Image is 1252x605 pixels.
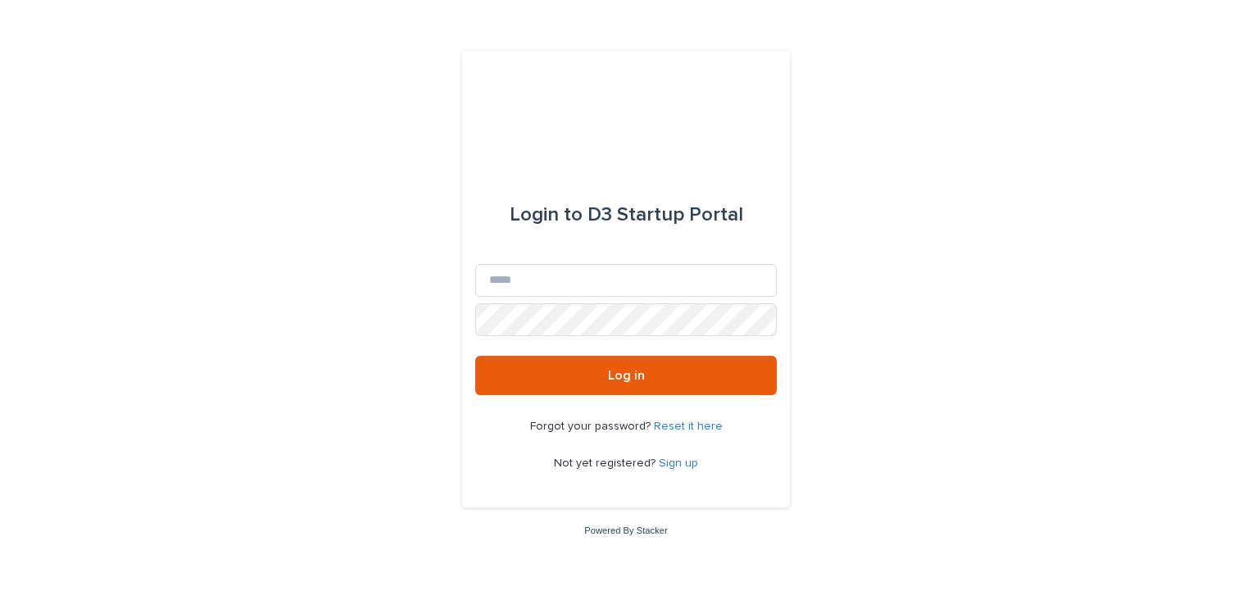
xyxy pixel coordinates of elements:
span: Not yet registered? [554,457,659,469]
div: D3 Startup Portal [510,192,743,238]
a: Sign up [659,457,698,469]
span: Login to [510,205,583,225]
img: q0dI35fxT46jIlCv2fcp [573,90,680,139]
a: Powered By Stacker [584,525,667,535]
span: Forgot your password? [530,421,654,432]
span: Log in [608,369,645,382]
button: Log in [475,356,777,395]
a: Reset it here [654,421,723,432]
